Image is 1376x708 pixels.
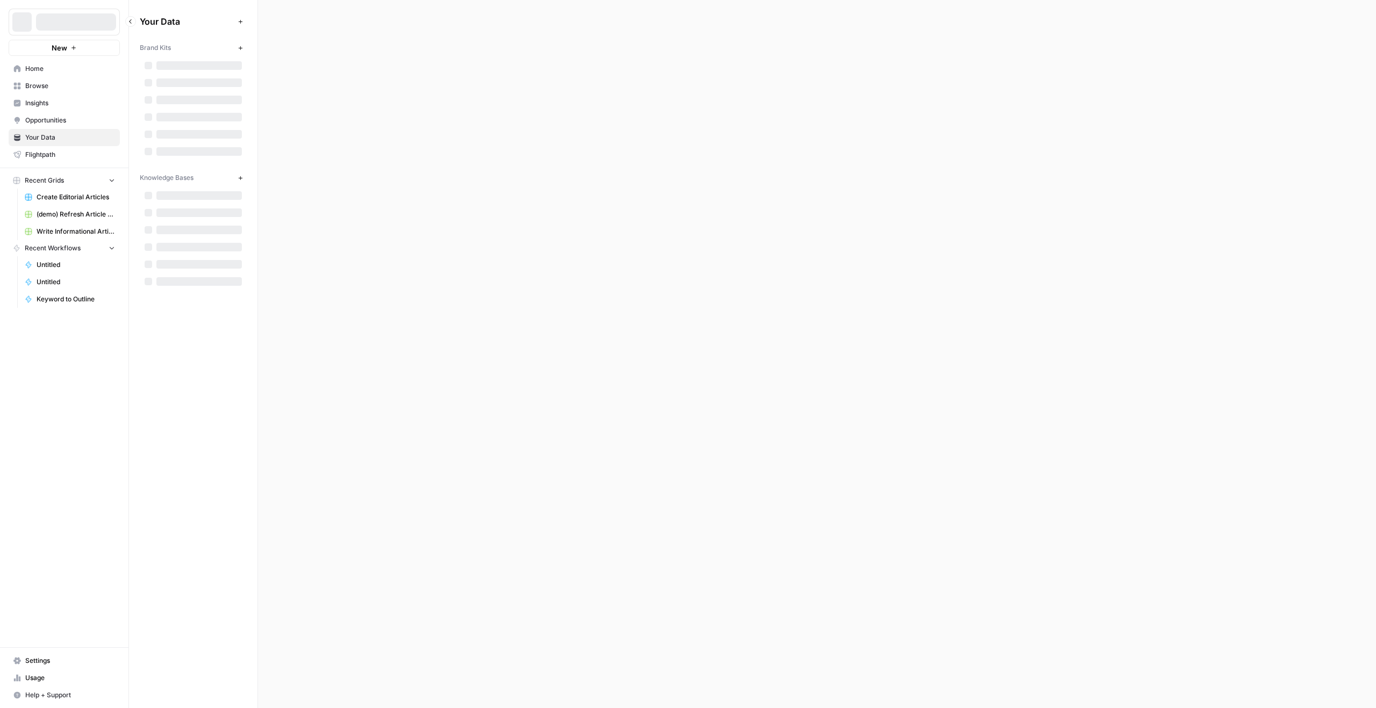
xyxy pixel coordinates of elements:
a: Insights [9,95,120,112]
a: Home [9,60,120,77]
a: Keyword to Outline [20,291,120,308]
span: Create Editorial Articles [37,192,115,202]
span: Your Data [25,133,115,142]
a: Untitled [20,256,120,273]
span: Keyword to Outline [37,294,115,304]
a: Your Data [9,129,120,146]
button: Recent Workflows [9,240,120,256]
span: Your Data [140,15,234,28]
a: Flightpath [9,146,120,163]
span: Usage [25,673,115,683]
span: Untitled [37,260,115,270]
button: Recent Grids [9,172,120,189]
span: New [52,42,67,53]
span: Home [25,64,115,74]
span: Settings [25,656,115,666]
span: Insights [25,98,115,108]
a: Opportunities [9,112,120,129]
span: Recent Workflows [25,243,81,253]
span: (demo) Refresh Article Content & Analysis [37,209,115,219]
a: Write Informational Article [20,223,120,240]
span: Opportunities [25,115,115,125]
a: Settings [9,652,120,669]
span: Knowledge Bases [140,173,193,183]
span: Help + Support [25,690,115,700]
a: Browse [9,77,120,95]
span: Browse [25,81,115,91]
a: Untitled [20,273,120,291]
span: Flightpath [25,150,115,160]
a: Create Editorial Articles [20,189,120,206]
span: Recent Grids [25,176,64,185]
a: Usage [9,669,120,687]
span: Untitled [37,277,115,287]
button: Help + Support [9,687,120,704]
span: Brand Kits [140,43,171,53]
a: (demo) Refresh Article Content & Analysis [20,206,120,223]
span: Write Informational Article [37,227,115,236]
button: New [9,40,120,56]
